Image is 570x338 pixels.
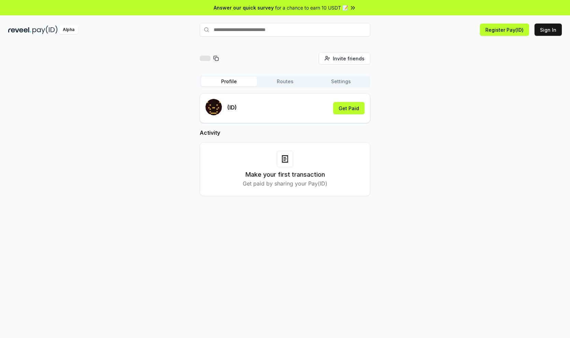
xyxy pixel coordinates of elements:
[59,26,78,34] div: Alpha
[245,170,325,179] h3: Make your first transaction
[8,26,31,34] img: reveel_dark
[227,103,237,112] p: (ID)
[535,24,562,36] button: Sign In
[201,77,257,86] button: Profile
[333,55,365,62] span: Invite friends
[214,4,274,11] span: Answer our quick survey
[275,4,348,11] span: for a chance to earn 10 USDT 📝
[480,24,529,36] button: Register Pay(ID)
[257,77,313,86] button: Routes
[200,129,370,137] h2: Activity
[333,102,365,114] button: Get Paid
[243,179,327,188] p: Get paid by sharing your Pay(ID)
[32,26,58,34] img: pay_id
[313,77,369,86] button: Settings
[319,52,370,64] button: Invite friends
